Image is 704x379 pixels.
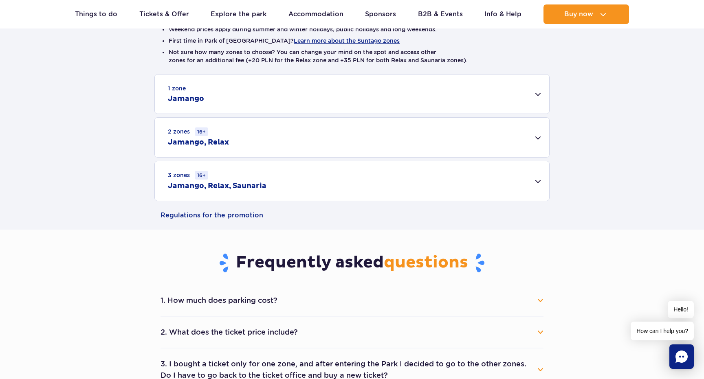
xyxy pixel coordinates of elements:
[484,4,521,24] a: Info & Help
[631,322,694,340] span: How can I help you?
[161,201,543,230] a: Regulations for the promotion
[668,301,694,318] span: Hello!
[365,4,396,24] a: Sponsors
[161,291,543,309] button: 1. How much does parking cost?
[168,138,229,147] h2: Jamango, Relax
[168,181,266,191] h2: Jamango, Relax, Saunaria
[669,344,694,369] div: Chat
[195,171,208,180] small: 16+
[161,323,543,341] button: 2. What does the ticket price include?
[169,25,535,33] li: Weekend prices apply during summer and winter holidays, public holidays and long weekends.
[168,84,186,92] small: 1 zone
[384,252,468,273] span: questions
[168,94,204,104] h2: Jamango
[195,127,208,136] small: 16+
[139,4,189,24] a: Tickets & Offer
[75,4,117,24] a: Things to do
[294,37,400,44] button: Learn more about the Suntago zones
[564,11,593,18] span: Buy now
[161,252,543,274] h3: Frequently asked
[288,4,343,24] a: Accommodation
[169,48,535,64] li: Not sure how many zones to choose? You can change your mind on the spot and access other zones fo...
[418,4,463,24] a: B2B & Events
[168,171,208,180] small: 3 zones
[168,127,208,136] small: 2 zones
[169,37,535,45] li: First time in Park of [GEOGRAPHIC_DATA]?
[543,4,629,24] button: Buy now
[211,4,266,24] a: Explore the park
